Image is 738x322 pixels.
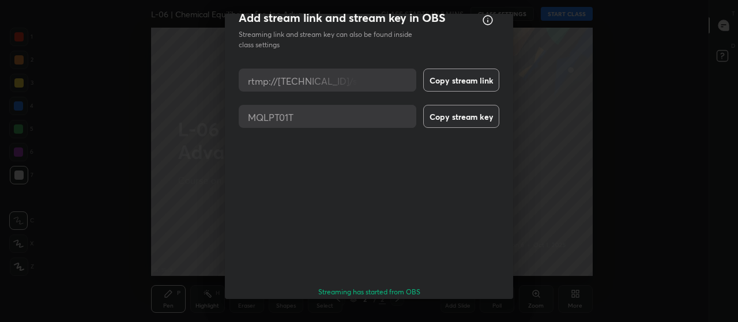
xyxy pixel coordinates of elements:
[239,69,392,92] div: rtmp://[TECHNICAL_ID]/stream
[423,105,499,128] button: Copy stream key
[239,10,446,25] h2: Add stream link and stream key in OBS
[423,69,499,92] button: Copy stream link
[239,29,426,50] p: Streaming link and stream key can also be found inside class settings
[239,287,499,297] div: Streaming has started from OBS
[239,141,499,271] video: Your browser does not support HTML video.
[239,105,303,128] div: MQLPT01T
